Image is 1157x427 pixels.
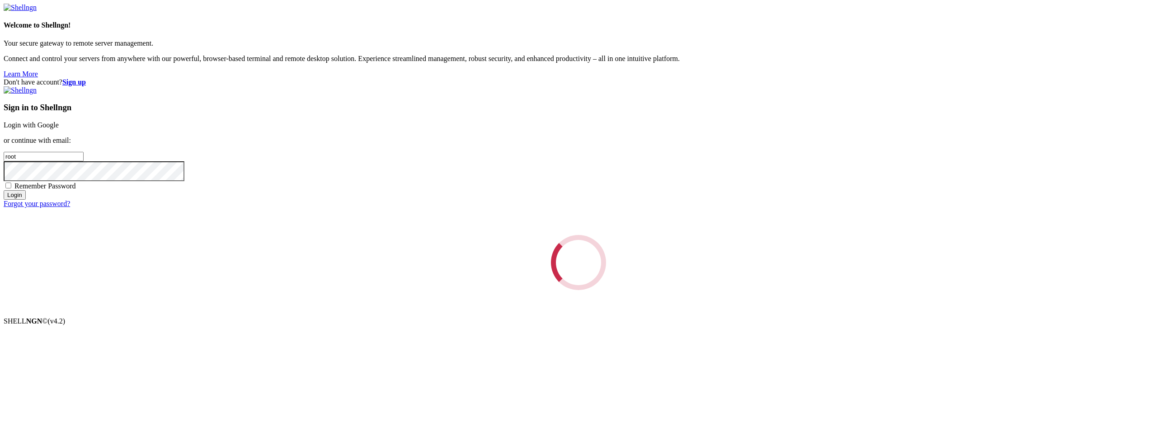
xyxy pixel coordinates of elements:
a: Login with Google [4,121,59,129]
h4: Welcome to Shellngn! [4,21,1153,29]
a: Forgot your password? [4,200,70,207]
img: Shellngn [4,4,37,12]
div: Loading... [543,227,613,297]
input: Email address [4,152,84,161]
a: Sign up [62,78,86,86]
p: or continue with email: [4,136,1153,145]
h3: Sign in to Shellngn [4,103,1153,113]
a: Learn More [4,70,38,78]
input: Remember Password [5,183,11,188]
img: Shellngn [4,86,37,94]
p: Connect and control your servers from anywhere with our powerful, browser-based terminal and remo... [4,55,1153,63]
p: Your secure gateway to remote server management. [4,39,1153,47]
div: Don't have account? [4,78,1153,86]
span: SHELL © [4,317,65,325]
span: 4.2.0 [48,317,66,325]
span: Remember Password [14,182,76,190]
b: NGN [26,317,42,325]
input: Login [4,190,26,200]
